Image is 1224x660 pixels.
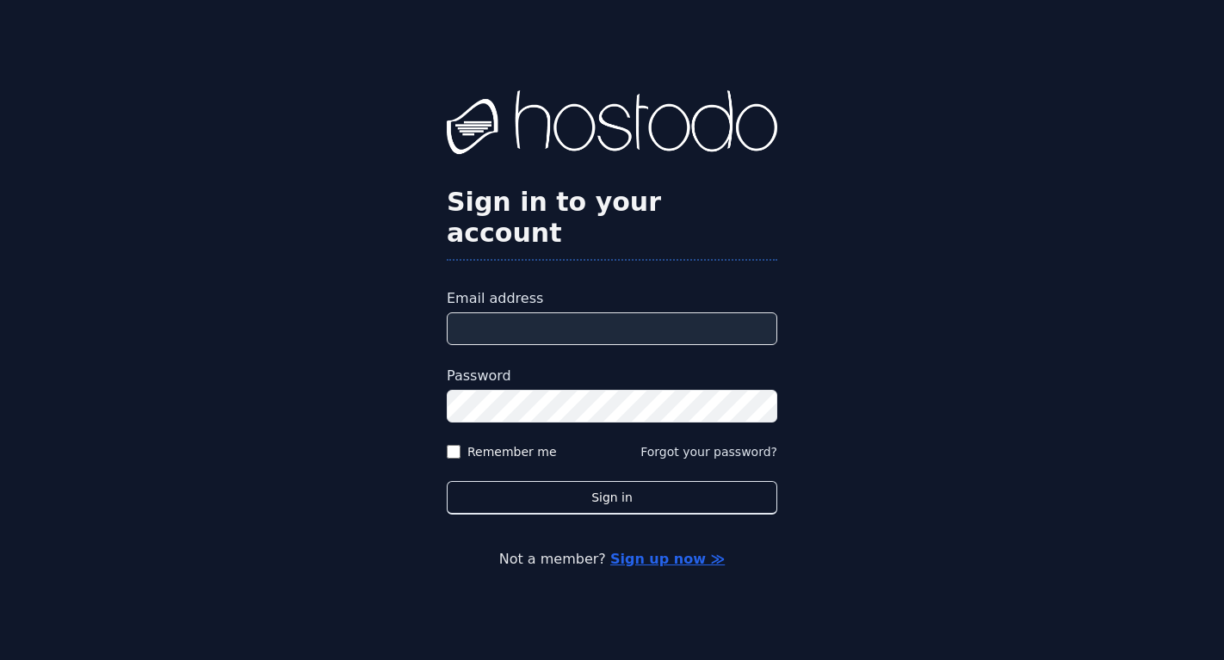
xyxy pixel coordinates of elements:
button: Sign in [447,481,777,515]
p: Not a member? [83,549,1141,570]
label: Email address [447,288,777,309]
label: Remember me [467,443,557,460]
button: Forgot your password? [640,443,777,460]
img: Hostodo [447,90,777,159]
a: Sign up now ≫ [610,551,725,567]
h2: Sign in to your account [447,187,777,249]
label: Password [447,366,777,386]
